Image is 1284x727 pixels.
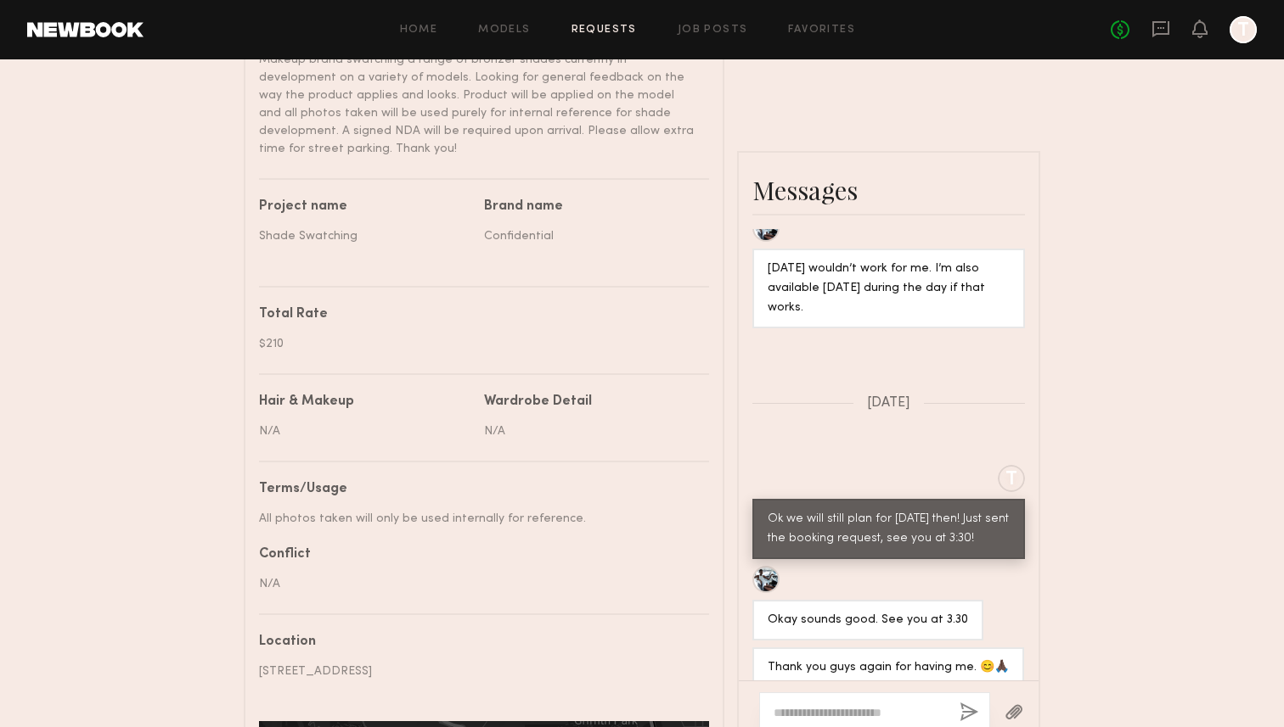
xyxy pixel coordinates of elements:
[768,658,1009,678] div: Thank you guys again for having me. 😊🙏🏿
[259,483,696,496] div: Terms/Usage
[484,200,696,214] div: Brand name
[678,25,748,36] a: Job Posts
[259,395,354,409] div: Hair & Makeup
[259,227,471,245] div: Shade Swatching
[478,25,530,36] a: Models
[259,663,696,680] div: [STREET_ADDRESS]
[259,575,696,593] div: N/A
[1230,16,1257,43] a: T
[752,173,1025,207] div: Messages
[867,396,910,411] span: [DATE]
[572,25,637,36] a: Requests
[768,510,1010,549] div: Ok we will still plan for [DATE] then! Just sent the booking request, see you at 3:30!
[259,635,696,649] div: Location
[259,422,471,440] div: N/A
[259,335,696,353] div: $210
[484,395,592,409] div: Wardrobe Detail
[259,51,696,158] div: Makeup brand swatching a range of bronzer shades currently in development on a variety of models....
[259,548,696,562] div: Conflict
[484,227,696,245] div: Confidential
[259,308,696,322] div: Total Rate
[259,510,696,528] div: All photos taken will only be used internally for reference.
[768,260,1010,318] div: [DATE] wouldn’t work for me. I’m also available [DATE] during the day if that works.
[400,25,438,36] a: Home
[484,422,696,440] div: N/A
[768,611,968,630] div: Okay sounds good. See you at 3.30
[788,25,855,36] a: Favorites
[259,200,471,214] div: Project name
